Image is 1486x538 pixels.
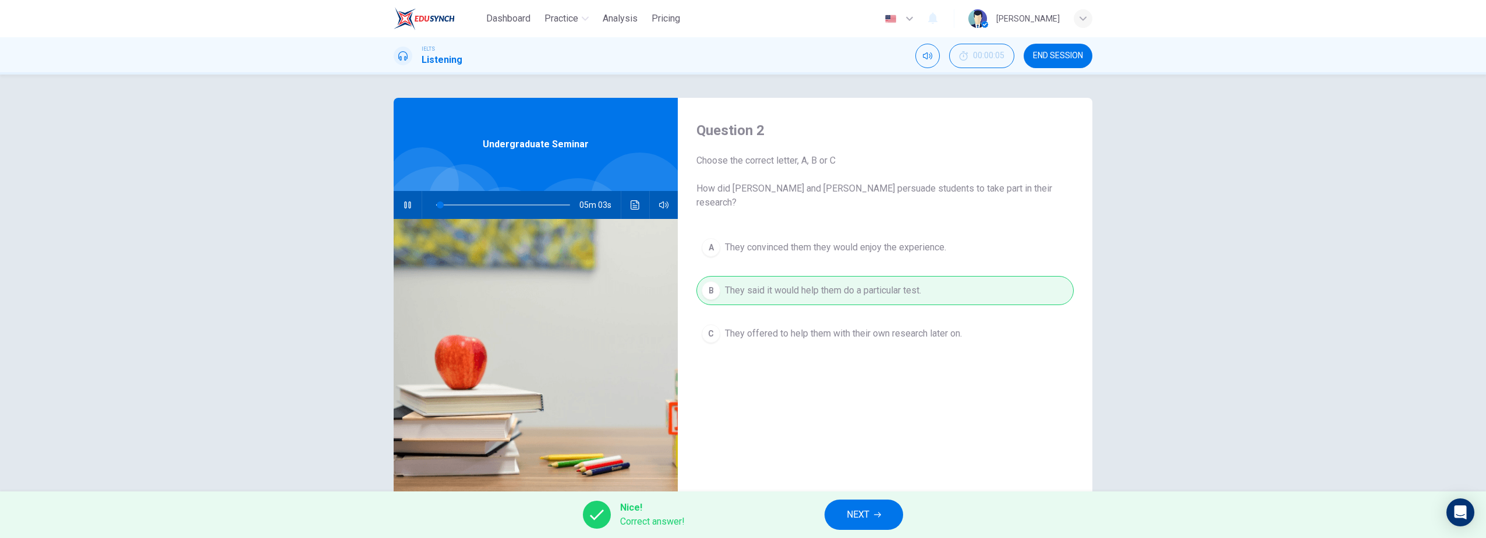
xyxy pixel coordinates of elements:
button: Analysis [598,8,642,29]
span: NEXT [847,507,869,523]
div: Open Intercom Messenger [1446,498,1474,526]
span: END SESSION [1033,51,1083,61]
div: [PERSON_NAME] [996,12,1060,26]
span: Correct answer! [620,515,685,529]
div: Mute [915,44,940,68]
div: Hide [949,44,1014,68]
img: EduSynch logo [394,7,455,30]
span: Pricing [652,12,680,26]
a: EduSynch logo [394,7,482,30]
img: Undergraduate Seminar [394,219,678,502]
button: Click to see the audio transcription [626,191,645,219]
span: Analysis [603,12,638,26]
span: Dashboard [486,12,530,26]
span: IELTS [422,45,435,53]
span: 05m 03s [579,191,621,219]
img: en [883,15,898,23]
img: Profile picture [968,9,987,28]
button: Dashboard [482,8,535,29]
button: Pricing [647,8,685,29]
button: NEXT [825,500,903,530]
span: Nice! [620,501,685,515]
h1: Listening [422,53,462,67]
button: 00:00:05 [949,44,1014,68]
h4: Question 2 [696,121,1074,140]
button: END SESSION [1024,44,1092,68]
span: Undergraduate Seminar [483,137,589,151]
span: Practice [544,12,578,26]
span: Choose the correct letter, A, B or C How did [PERSON_NAME] and [PERSON_NAME] persuade students to... [696,154,1074,210]
span: 00:00:05 [973,51,1004,61]
button: Practice [540,8,593,29]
